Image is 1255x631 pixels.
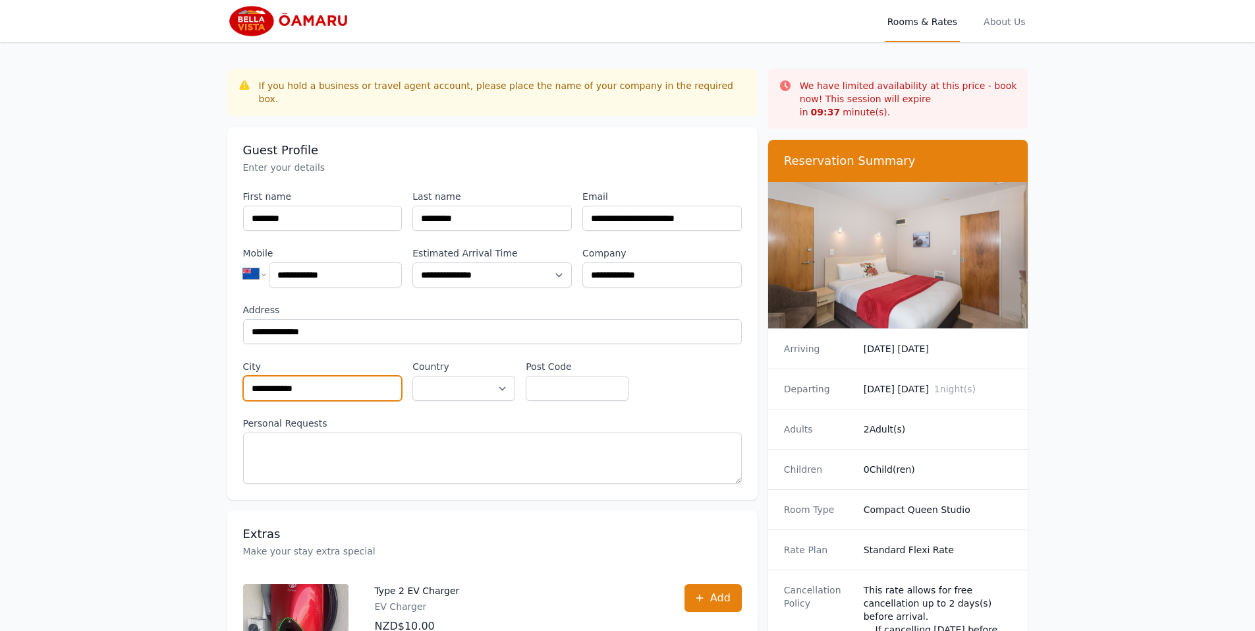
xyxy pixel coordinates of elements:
p: Make your stay extra special [243,545,742,558]
h3: Guest Profile [243,142,742,158]
img: Compact Queen Studio [768,182,1028,328]
dd: Compact Queen Studio [864,503,1013,516]
dt: Rate Plan [784,543,853,556]
p: EV Charger [375,600,472,613]
p: Type 2 EV Charger [375,584,472,597]
label: City [243,360,403,373]
label: Last name [412,190,572,203]
p: We have limited availability at this price - book now! This session will expire in minute(s). [800,79,1018,119]
dt: Adults [784,423,853,436]
label: Address [243,303,742,316]
label: Company [582,247,742,260]
span: 1 night(s) [934,384,976,394]
button: Add [684,584,742,612]
p: Enter your details [243,161,742,174]
dt: Room Type [784,503,853,516]
strong: 09 : 37 [811,107,841,117]
span: Add [710,590,731,606]
img: Bella Vista Oamaru [227,5,354,37]
label: First name [243,190,403,203]
label: Post Code [526,360,628,373]
label: Mobile [243,247,403,260]
dd: 0 Child(ren) [864,463,1013,476]
dd: [DATE] [DATE] [864,382,1013,396]
dd: [DATE] [DATE] [864,342,1013,355]
dt: Children [784,463,853,476]
dd: 2 Adult(s) [864,423,1013,436]
dt: Arriving [784,342,853,355]
label: Email [582,190,742,203]
dt: Departing [784,382,853,396]
label: Country [412,360,515,373]
dd: Standard Flexi Rate [864,543,1013,556]
h3: Reservation Summary [784,153,1013,169]
label: Estimated Arrival Time [412,247,572,260]
div: If you hold a business or travel agent account, please place the name of your company in the requ... [259,79,747,105]
label: Personal Requests [243,417,742,430]
h3: Extras [243,526,742,542]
